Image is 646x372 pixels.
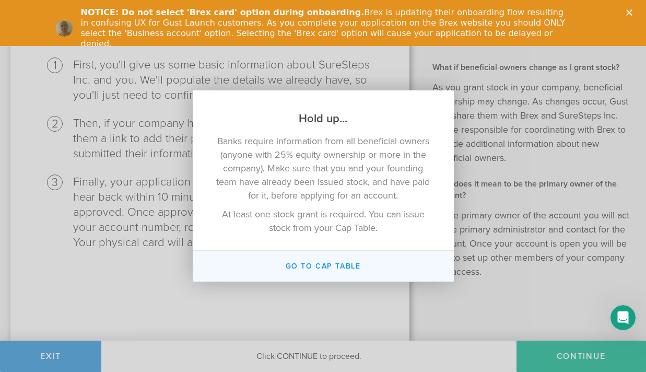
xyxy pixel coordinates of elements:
[214,207,433,235] p: At least one stock grant is required. You can issue stock from your Cap Table.
[214,134,433,202] p: Banks require information from all beneficial owners (anyone with 25% equity ownership or more in...
[193,90,454,126] h2: Hold up...
[626,9,637,16] div: Close
[193,251,454,282] button: Go To Cap Table
[56,20,73,37] img: Profile image for Robert
[81,7,365,17] b: NOTICE: Do not select 'Brex card' option during onboarding.
[81,7,574,49] div: Brex is updating their onboarding flow resulting in confusing UX for Gust Launch customers. As yo...
[610,305,636,330] iframe: Intercom live chat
